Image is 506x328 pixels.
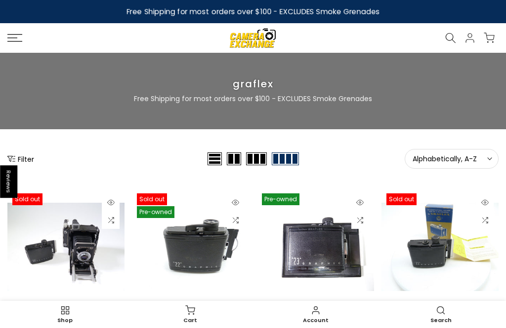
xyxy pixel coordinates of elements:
p: Free Shipping for most orders over $100 - EXCLUDES Smoke Grenades [68,93,438,105]
a: Search [379,303,504,326]
span: Account [258,318,374,323]
button: Show filters [7,154,34,164]
a: Cart [128,303,253,326]
a: Account [253,303,379,326]
span: Cart [133,318,249,323]
button: Alphabetically, A-Z [405,149,499,169]
span: Alphabetically, A-Z [413,154,491,163]
a: Shop [2,303,128,326]
span: Shop [7,318,123,323]
span: Search [383,318,499,323]
h3: graflex [7,77,499,90]
strong: Free Shipping for most orders over $100 - EXCLUDES Smoke Grenades [126,6,380,17]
